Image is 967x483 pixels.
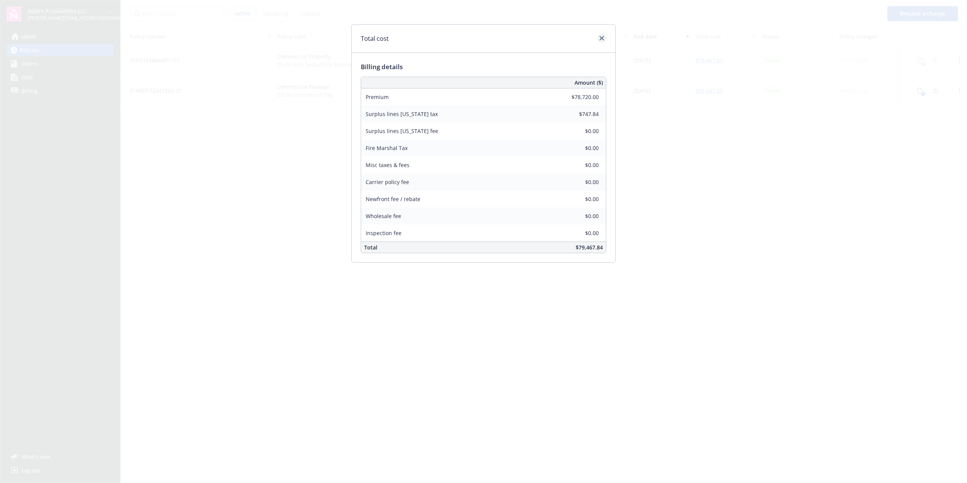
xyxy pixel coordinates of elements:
[366,144,408,152] span: Fire Marshal Tax
[364,244,377,251] span: Total
[575,79,603,87] span: Amount ($)
[554,193,603,204] input: 0.00
[366,178,409,186] span: Carrier policy fee
[361,34,389,43] h1: Total cost
[554,227,603,238] input: 0.00
[597,34,606,43] a: close
[576,244,603,251] span: $79,467.84
[366,161,409,169] span: Misc taxes & fees
[554,210,603,221] input: 0.00
[554,108,603,119] input: 0.00
[554,159,603,170] input: 0.00
[554,142,603,153] input: 0.00
[361,62,403,71] span: Billing details
[554,125,603,136] input: 0.00
[554,176,603,187] input: 0.00
[366,110,438,118] span: Surplus lines [US_STATE] tax
[366,212,401,220] span: Wholesale fee
[554,91,603,102] input: 0.00
[366,195,420,203] span: Newfront fee / rebate
[366,229,402,237] span: Inspection fee
[366,93,389,101] span: Premium
[366,127,438,135] span: Surplus lines [US_STATE] fee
